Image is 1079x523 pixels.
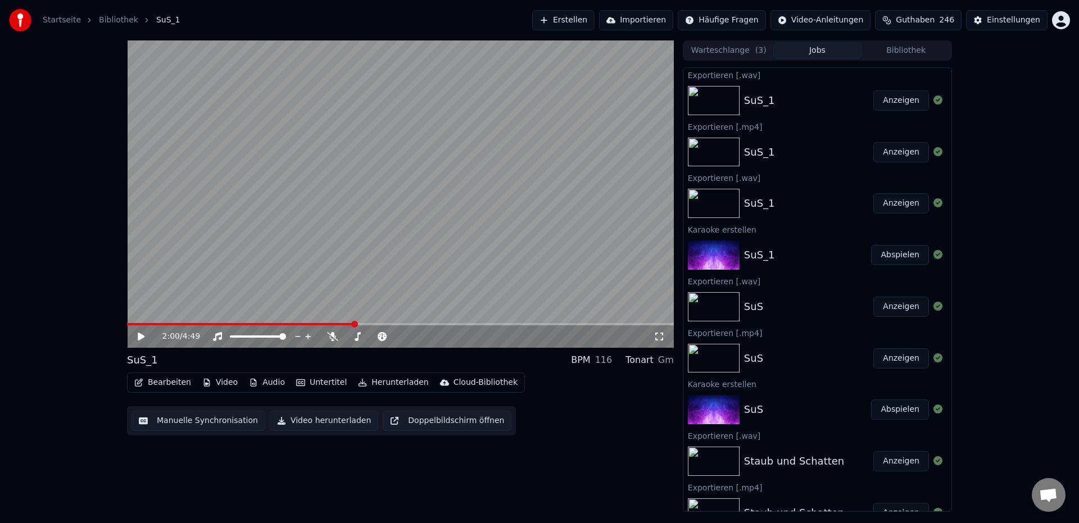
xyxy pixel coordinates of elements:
[683,480,951,494] div: Exportieren [.mp4]
[873,503,929,523] button: Anzeigen
[683,222,951,236] div: Karaoke erstellen
[683,274,951,288] div: Exportieren [.wav]
[683,120,951,133] div: Exportieren [.mp4]
[132,411,265,431] button: Manuelle Synchronisation
[896,15,935,26] span: Guthaben
[625,353,654,367] div: Tonart
[744,351,763,366] div: SuS
[744,402,763,417] div: SuS
[873,193,929,213] button: Anzeigen
[862,43,950,59] button: Bibliothek
[292,375,351,390] button: Untertitel
[127,352,158,368] div: SuS_1
[162,331,189,342] div: /
[683,68,951,81] div: Exportieren [.wav]
[744,144,775,160] div: SuS_1
[744,195,775,211] div: SuS_1
[987,15,1040,26] div: Einstellungen
[383,411,511,431] button: Doppelbildschirm öffnen
[744,299,763,315] div: SuS
[532,10,595,30] button: Erstellen
[683,429,951,442] div: Exportieren [.wav]
[875,10,962,30] button: Guthaben246
[183,331,200,342] span: 4:49
[744,93,775,108] div: SuS_1
[871,245,929,265] button: Abspielen
[755,45,767,56] span: ( 3 )
[244,375,289,390] button: Audio
[198,375,242,390] button: Video
[873,451,929,471] button: Anzeigen
[873,142,929,162] button: Anzeigen
[353,375,433,390] button: Herunterladen
[684,43,773,59] button: Warteschlange
[744,505,844,521] div: Staub und Schatten
[744,247,775,263] div: SuS_1
[770,10,871,30] button: Video-Anleitungen
[571,353,590,367] div: BPM
[270,411,378,431] button: Video herunterladen
[744,453,844,469] div: Staub und Schatten
[99,15,138,26] a: Bibliothek
[599,10,673,30] button: Importieren
[873,90,929,111] button: Anzeigen
[683,171,951,184] div: Exportieren [.wav]
[683,377,951,390] div: Karaoke erstellen
[773,43,862,59] button: Jobs
[130,375,196,390] button: Bearbeiten
[939,15,954,26] span: 246
[873,297,929,317] button: Anzeigen
[156,15,180,26] span: SuS_1
[1032,478,1066,512] div: Chat öffnen
[43,15,180,26] nav: breadcrumb
[162,331,180,342] span: 2:00
[871,399,929,420] button: Abspielen
[683,326,951,339] div: Exportieren [.mp4]
[595,353,613,367] div: 116
[658,353,674,367] div: Gm
[873,348,929,369] button: Anzeigen
[678,10,766,30] button: Häufige Fragen
[43,15,81,26] a: Startseite
[966,10,1048,30] button: Einstellungen
[454,377,518,388] div: Cloud-Bibliothek
[9,9,31,31] img: youka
